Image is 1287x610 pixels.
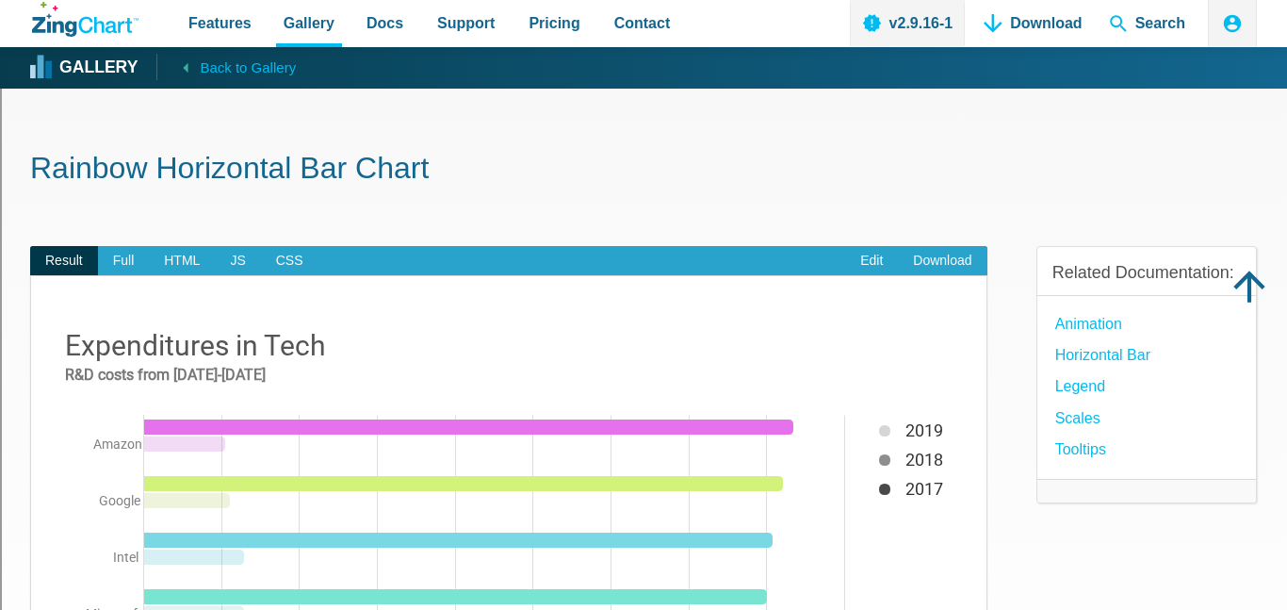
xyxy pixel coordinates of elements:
span: Pricing [529,10,579,36]
span: Docs [367,10,403,36]
span: Support [437,10,495,36]
a: Gallery [32,54,138,82]
span: Back to Gallery [200,56,296,80]
a: Back to Gallery [156,54,296,80]
strong: Gallery [59,59,138,76]
span: Features [188,10,252,36]
span: Gallery [284,10,334,36]
a: ZingChart Logo. Click to return to the homepage [32,2,138,37]
span: Contact [614,10,671,36]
